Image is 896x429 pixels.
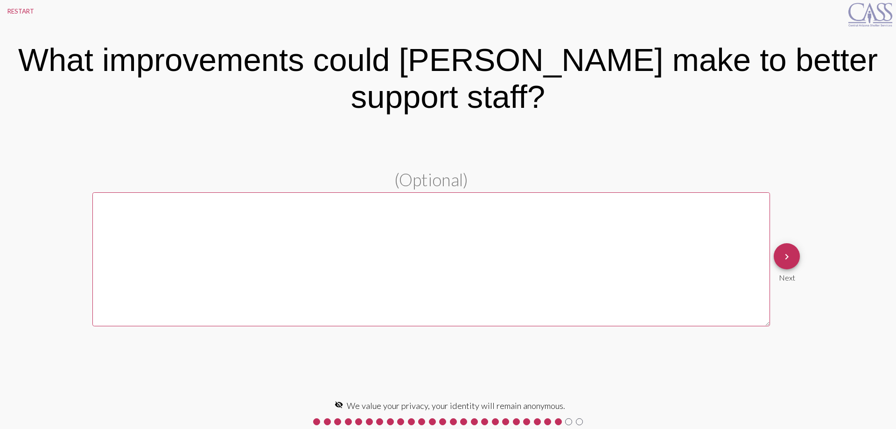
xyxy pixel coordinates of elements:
span: We value your privacy, your identity will remain anonymous. [347,401,565,411]
mat-icon: visibility_off [335,401,343,409]
div: What improvements could [PERSON_NAME] make to better support staff? [13,42,883,115]
div: Next [774,269,800,282]
mat-icon: keyboard_arrow_right [781,251,792,262]
span: (Optional) [394,169,468,190]
img: CASS-logo_BLUE_WEB.png [847,2,894,27]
